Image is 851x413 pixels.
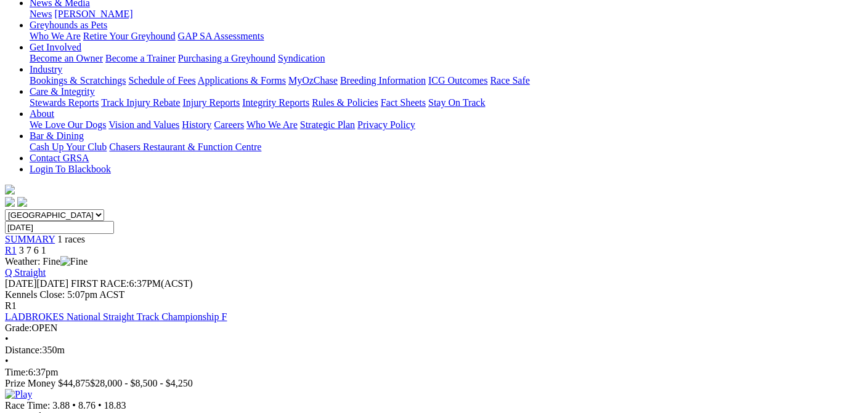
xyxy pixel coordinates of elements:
[381,97,426,108] a: Fact Sheets
[5,345,42,355] span: Distance:
[108,119,179,130] a: Vision and Values
[5,334,9,344] span: •
[52,400,70,411] span: 3.88
[490,75,529,86] a: Race Safe
[5,345,846,356] div: 350m
[104,400,126,411] span: 18.83
[30,97,99,108] a: Stewards Reports
[30,108,54,119] a: About
[5,400,50,411] span: Race Time:
[83,31,176,41] a: Retire Your Greyhound
[30,20,107,30] a: Greyhounds as Pets
[5,234,55,244] a: SUMMARY
[30,86,95,97] a: Care & Integrity
[30,75,846,86] div: Industry
[30,164,111,174] a: Login To Blackbook
[428,75,487,86] a: ICG Outcomes
[5,300,17,311] span: R1
[30,53,103,63] a: Become an Owner
[288,75,338,86] a: MyOzChase
[5,323,32,333] span: Grade:
[30,64,62,74] a: Industry
[71,278,129,289] span: FIRST RACE:
[5,289,846,300] div: Kennels Close: 5:07pm ACST
[60,256,88,267] img: Fine
[428,97,485,108] a: Stay On Track
[19,245,46,255] span: 3 7 6 1
[30,119,846,130] div: About
[340,75,426,86] a: Breeding Information
[78,400,96,411] span: 8.76
[5,323,846,334] div: OPEN
[357,119,415,130] a: Privacy Policy
[5,378,846,389] div: Prize Money $44,875
[90,378,193,388] span: $28,000 - $8,500 - $4,250
[72,400,76,411] span: •
[5,356,9,366] span: •
[109,142,261,152] a: Chasers Restaurant & Function Centre
[30,97,846,108] div: Care & Integrity
[178,31,264,41] a: GAP SA Assessments
[30,142,107,152] a: Cash Up Your Club
[98,400,102,411] span: •
[198,75,286,86] a: Applications & Forms
[5,389,32,400] img: Play
[30,9,52,19] a: News
[71,278,193,289] span: 6:37PM(ACST)
[5,185,15,194] img: logo-grsa-white.png
[5,256,88,267] span: Weather: Fine
[312,97,378,108] a: Rules & Policies
[30,53,846,64] div: Get Involved
[30,9,846,20] div: News & Media
[101,97,180,108] a: Track Injury Rebate
[182,97,240,108] a: Injury Reports
[300,119,355,130] a: Strategic Plan
[30,31,846,42] div: Greyhounds as Pets
[5,278,68,289] span: [DATE]
[5,221,114,234] input: Select date
[5,197,15,207] img: facebook.svg
[30,31,81,41] a: Who We Are
[30,42,81,52] a: Get Involved
[128,75,195,86] a: Schedule of Fees
[182,119,211,130] a: History
[214,119,244,130] a: Careers
[30,153,89,163] a: Contact GRSA
[17,197,27,207] img: twitter.svg
[54,9,132,19] a: [PERSON_NAME]
[5,367,28,377] span: Time:
[30,142,846,153] div: Bar & Dining
[30,130,84,141] a: Bar & Dining
[30,119,106,130] a: We Love Our Dogs
[5,367,846,378] div: 6:37pm
[246,119,298,130] a: Who We Are
[57,234,85,244] span: 1 races
[5,311,227,322] a: LADBROKES National Straight Track Championship F
[178,53,275,63] a: Purchasing a Greyhound
[30,75,126,86] a: Bookings & Scratchings
[5,267,46,278] a: Q Straight
[105,53,176,63] a: Become a Trainer
[278,53,325,63] a: Syndication
[242,97,309,108] a: Integrity Reports
[5,245,17,255] a: R1
[5,278,37,289] span: [DATE]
